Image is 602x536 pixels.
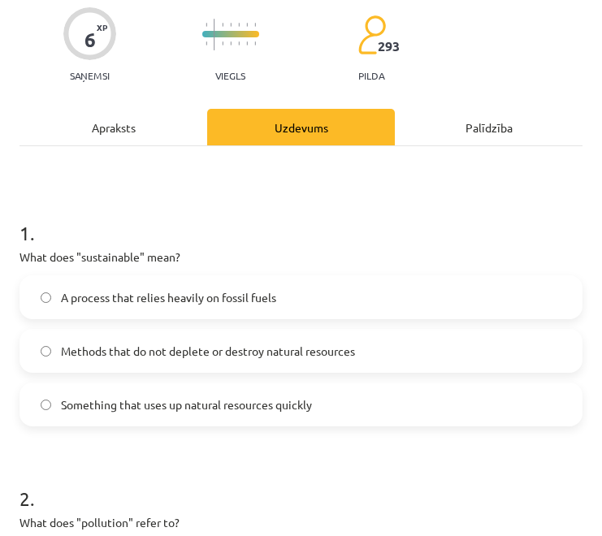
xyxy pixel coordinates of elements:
h1: 2 . [19,459,583,509]
p: pilda [358,70,384,81]
div: Apraksts [19,109,207,145]
p: What does "sustainable" mean? [19,249,583,266]
h1: 1 . [19,193,583,244]
img: icon-short-line-57e1e144782c952c97e751825c79c345078a6d821885a25fce030b3d8c18986b.svg [238,23,240,27]
span: A process that relies heavily on fossil fuels [61,289,276,306]
input: Something that uses up natural resources quickly [41,400,51,410]
img: icon-short-line-57e1e144782c952c97e751825c79c345078a6d821885a25fce030b3d8c18986b.svg [222,41,223,45]
p: Viegls [215,70,245,81]
img: icon-short-line-57e1e144782c952c97e751825c79c345078a6d821885a25fce030b3d8c18986b.svg [254,41,256,45]
img: icon-short-line-57e1e144782c952c97e751825c79c345078a6d821885a25fce030b3d8c18986b.svg [246,41,248,45]
img: icon-short-line-57e1e144782c952c97e751825c79c345078a6d821885a25fce030b3d8c18986b.svg [206,41,207,45]
img: icon-short-line-57e1e144782c952c97e751825c79c345078a6d821885a25fce030b3d8c18986b.svg [230,23,232,27]
p: What does "pollution" refer to? [19,514,583,531]
img: students-c634bb4e5e11cddfef0936a35e636f08e4e9abd3cc4e673bd6f9a4125e45ecb1.svg [357,15,386,55]
img: icon-short-line-57e1e144782c952c97e751825c79c345078a6d821885a25fce030b3d8c18986b.svg [246,23,248,27]
span: XP [97,23,107,32]
div: Palīdzība [395,109,583,145]
p: Saņemsi [63,70,116,81]
img: icon-short-line-57e1e144782c952c97e751825c79c345078a6d821885a25fce030b3d8c18986b.svg [230,41,232,45]
div: 6 [84,28,96,51]
span: Methods that do not deplete or destroy natural resources [61,343,355,360]
div: Uzdevums [207,109,395,145]
input: Methods that do not deplete or destroy natural resources [41,346,51,357]
img: icon-short-line-57e1e144782c952c97e751825c79c345078a6d821885a25fce030b3d8c18986b.svg [238,41,240,45]
img: icon-short-line-57e1e144782c952c97e751825c79c345078a6d821885a25fce030b3d8c18986b.svg [206,23,207,27]
img: icon-short-line-57e1e144782c952c97e751825c79c345078a6d821885a25fce030b3d8c18986b.svg [222,23,223,27]
span: 293 [378,39,400,54]
span: Something that uses up natural resources quickly [61,396,312,413]
input: A process that relies heavily on fossil fuels [41,292,51,303]
img: icon-long-line-d9ea69661e0d244f92f715978eff75569469978d946b2353a9bb055b3ed8787d.svg [214,19,215,50]
img: icon-short-line-57e1e144782c952c97e751825c79c345078a6d821885a25fce030b3d8c18986b.svg [254,23,256,27]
